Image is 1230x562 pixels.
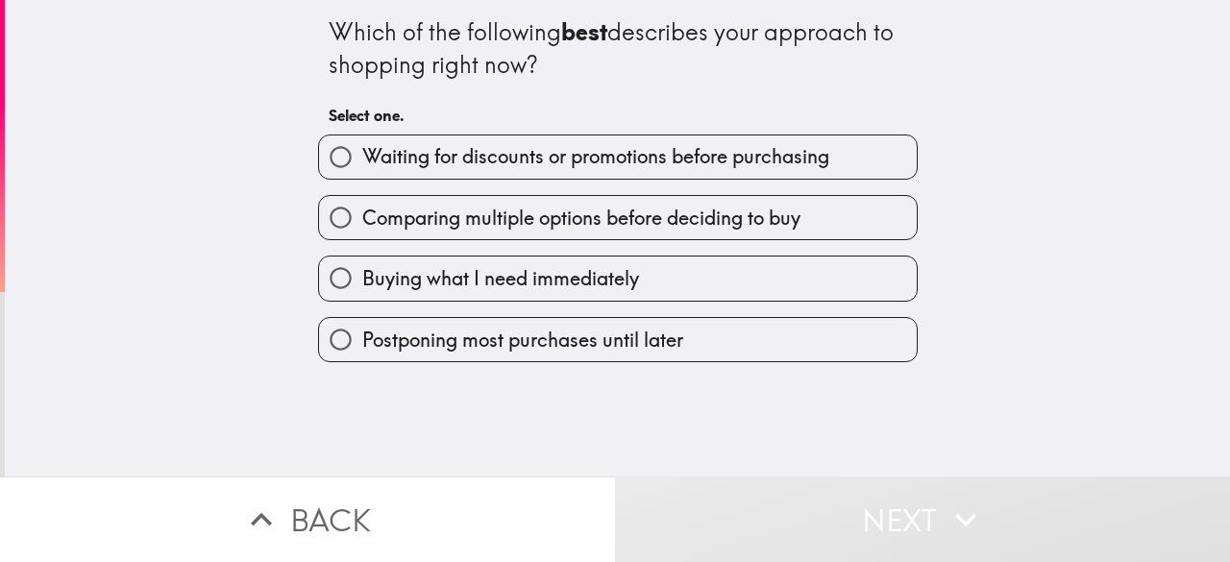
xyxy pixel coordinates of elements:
span: Comparing multiple options before deciding to buy [362,205,800,232]
div: Which of the following describes your approach to shopping right now? [329,16,907,81]
span: Waiting for discounts or promotions before purchasing [362,143,829,170]
button: Next [615,476,1230,562]
button: Waiting for discounts or promotions before purchasing [319,135,917,179]
span: Buying what I need immediately [362,265,639,292]
button: Postponing most purchases until later [319,318,917,361]
button: Comparing multiple options before deciding to buy [319,196,917,239]
h6: Select one. [329,105,907,126]
button: Buying what I need immediately [319,257,917,300]
b: best [561,17,607,46]
span: Postponing most purchases until later [362,327,683,354]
